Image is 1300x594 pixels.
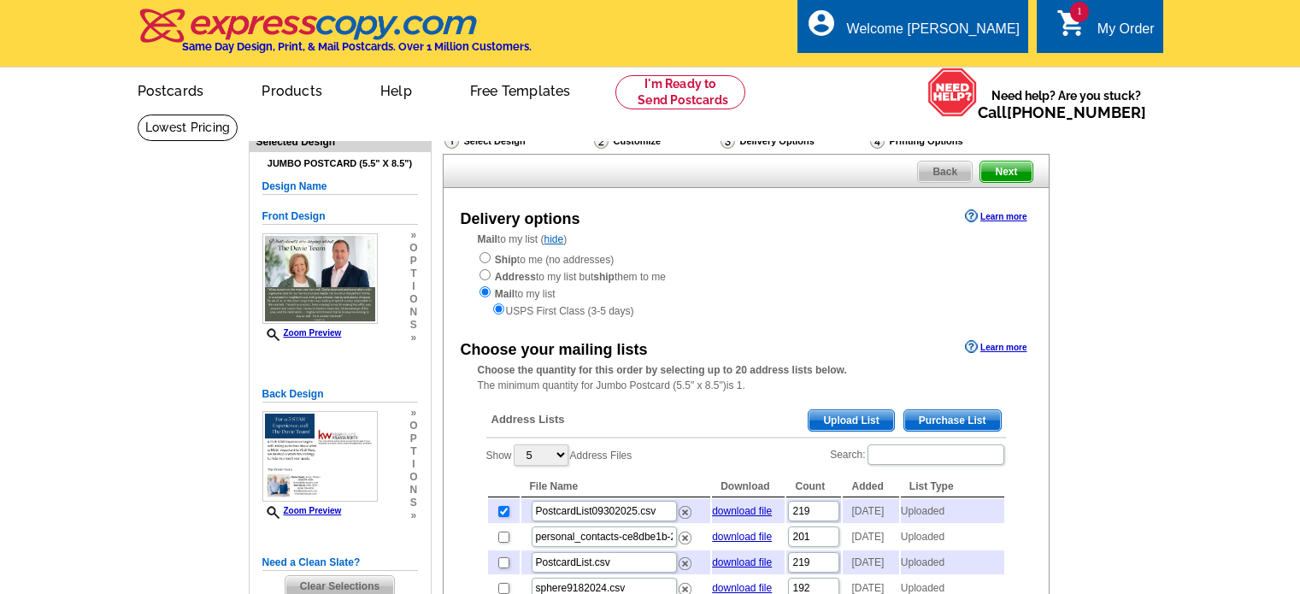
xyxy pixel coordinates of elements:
[809,410,893,431] span: Upload List
[495,288,515,300] strong: Mail
[409,407,417,420] span: »
[719,132,868,154] div: Delivery Options
[901,499,1004,523] td: Uploaded
[262,158,418,169] h4: Jumbo Postcard (5.5" x 8.5")
[712,582,772,594] a: download file
[409,306,417,319] span: n
[965,340,1026,354] a: Learn more
[461,338,648,362] div: Choose your mailing lists
[495,271,536,283] strong: Address
[679,532,691,544] img: delete.png
[901,550,1004,574] td: Uploaded
[1097,21,1155,45] div: My Order
[978,103,1146,121] span: Call
[870,133,885,149] img: Printing Options & Summary
[592,132,719,150] div: Customize
[901,476,1004,497] th: List Type
[679,506,691,519] img: delete.png
[868,444,1004,465] input: Search:
[409,280,417,293] span: i
[901,525,1004,549] td: Uploaded
[1056,8,1087,38] i: shopping_cart
[353,69,439,109] a: Help
[262,328,342,338] a: Zoom Preview
[830,443,1005,467] label: Search:
[521,476,711,497] th: File Name
[409,293,417,306] span: o
[843,499,898,523] td: [DATE]
[409,319,417,332] span: s
[262,179,418,195] h5: Design Name
[461,208,580,231] div: Delivery options
[409,497,417,509] span: s
[843,476,898,497] th: Added
[250,133,431,150] div: Selected Design
[409,432,417,445] span: p
[138,21,532,53] a: Same Day Design, Print, & Mail Postcards. Over 1 Million Customers.
[262,386,418,403] h5: Back Design
[980,162,1032,182] span: Next
[262,209,418,225] h5: Front Design
[234,69,350,109] a: Products
[843,525,898,549] td: [DATE]
[721,133,735,149] img: Delivery Options
[409,458,417,471] span: i
[918,162,972,182] span: Back
[593,271,615,283] strong: ship
[594,133,609,149] img: Customize
[409,445,417,458] span: t
[917,161,973,183] a: Back
[491,412,565,427] span: Address Lists
[978,87,1155,121] span: Need help? Are you stuck?
[444,362,1049,393] div: The minimum quantity for Jumbo Postcard (5.5" x 8.5")is 1.
[478,250,1015,319] div: to me (no addresses) to my list but them to me to my list
[409,255,417,268] span: p
[409,484,417,497] span: n
[409,229,417,242] span: »
[843,550,898,574] td: [DATE]
[679,579,691,591] a: Remove this list
[409,420,417,432] span: o
[486,443,632,468] label: Show Address Files
[409,332,417,344] span: »
[712,505,772,517] a: download file
[409,242,417,255] span: o
[1007,103,1146,121] a: [PHONE_NUMBER]
[806,8,837,38] i: account_circle
[679,554,691,566] a: Remove this list
[679,528,691,540] a: Remove this list
[262,506,342,515] a: Zoom Preview
[478,233,497,245] strong: Mail
[409,268,417,280] span: t
[1070,2,1089,22] span: 1
[712,476,785,497] th: Download
[478,302,1015,319] div: USPS First Class (3-5 days)
[786,476,841,497] th: Count
[495,254,517,266] strong: Ship
[1056,19,1155,40] a: 1 shopping_cart My Order
[514,444,568,466] select: ShowAddress Files
[679,503,691,515] a: Remove this list
[444,133,459,149] img: Select Design
[868,132,1021,150] div: Printing Options
[712,531,772,543] a: download file
[965,209,1026,223] a: Learn more
[847,21,1020,45] div: Welcome [PERSON_NAME]
[904,410,1001,431] span: Purchase List
[409,509,417,522] span: »
[409,471,417,484] span: o
[444,232,1049,319] div: to my list ( )
[182,40,532,53] h4: Same Day Design, Print, & Mail Postcards. Over 1 Million Customers.
[478,364,847,376] strong: Choose the quantity for this order by selecting up to 20 address lists below.
[110,69,232,109] a: Postcards
[262,411,378,502] img: small-thumb.jpg
[262,233,378,324] img: small-thumb.jpg
[443,132,592,154] div: Select Design
[927,68,978,117] img: help
[712,556,772,568] a: download file
[443,69,598,109] a: Free Templates
[544,233,564,245] a: hide
[1060,540,1300,594] iframe: LiveChat chat widget
[679,557,691,570] img: delete.png
[262,555,418,571] h5: Need a Clean Slate?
